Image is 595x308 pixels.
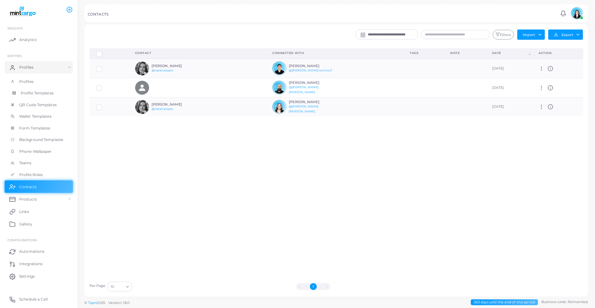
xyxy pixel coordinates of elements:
a: @[PERSON_NAME].ramirez1 [289,69,332,72]
img: avatar [272,100,286,114]
div: [DATE] [492,85,525,90]
a: QR Code Templates [5,99,73,111]
img: avatar [571,7,583,20]
button: Export [548,29,583,40]
a: @nataliatapni [152,107,173,111]
span: Version: 1.8.0 [108,301,130,305]
h6: [PERSON_NAME] [289,64,334,68]
span: Form Templates [19,125,51,131]
a: Phone Wallpaper [5,146,73,157]
a: Schedule a Call [5,293,73,306]
a: Integrations [5,258,73,270]
div: Connected With [272,51,396,55]
div: Note [450,51,478,55]
input: Search for option [115,283,124,290]
span: 363 days until the end of trial period [471,299,538,305]
h6: [PERSON_NAME] [289,81,334,85]
img: avatar [135,61,149,75]
span: INSIGHTS [7,26,23,30]
span: Automations [19,249,44,254]
label: Per Page [90,283,106,288]
h6: [PERSON_NAME] [152,64,197,68]
span: Settings [19,274,35,279]
img: avatar [135,100,149,114]
h6: [PERSON_NAME] [289,100,334,104]
a: Links [5,205,73,218]
span: Background Templates [19,137,63,143]
th: Row-selection [90,48,128,59]
div: [DATE] [492,66,525,71]
a: Gallery [5,218,73,230]
button: Import [517,29,545,39]
span: Profiles [19,79,33,84]
div: [DATE] [492,104,525,109]
img: avatar [272,61,286,75]
div: Tags [410,51,437,55]
a: Background Templates [5,134,73,146]
a: Analytics [5,34,73,46]
span: Wallet Templates [19,114,51,119]
button: Filters [493,30,514,40]
span: Schedule a Call [19,297,48,302]
span: Teams [19,160,32,166]
div: action [539,51,576,55]
span: © [84,300,130,306]
span: Integrations [19,261,42,267]
span: Configurations [7,238,37,242]
span: ENTITIES [7,54,22,58]
img: logo [6,6,40,17]
a: Form Templates [5,122,73,134]
a: Products [5,193,73,205]
a: Wallet Templates [5,111,73,122]
span: Profile Roles [19,172,43,178]
div: Date [492,51,527,55]
span: Contacts [19,184,37,190]
a: Profile Roles [5,169,73,181]
span: Phone Wallpaper [19,149,52,154]
span: Analytics [19,37,37,43]
span: Profile Templates [21,90,54,96]
span: Links [19,209,29,215]
a: Profiles [5,61,73,74]
div: Search for option [107,282,132,292]
ul: Pagination [134,283,493,290]
a: Profile Templates [5,87,73,99]
a: Profiles [5,76,73,88]
h5: CONTACTS [88,12,108,16]
button: Go to page 1 [310,283,317,290]
span: Gallery [19,221,32,227]
a: @[PERSON_NAME].[PERSON_NAME] [289,85,319,94]
a: Automations [5,245,73,258]
span: 2025 [97,300,105,306]
img: avatar [272,81,286,95]
span: 10 [111,283,114,290]
span: Products [19,197,37,202]
span: Profiles [19,65,33,70]
a: Contacts [5,180,73,193]
a: @nataliatapni [152,69,173,72]
span: Business cards. Reinvented. [541,299,588,305]
h6: [PERSON_NAME] [152,102,197,106]
a: avatar [569,7,585,20]
a: Tapni [88,301,97,305]
div: Contact [135,51,259,55]
a: Teams [5,157,73,169]
span: QR Code Templates [19,102,57,108]
a: @[PERSON_NAME].[PERSON_NAME] [289,105,319,113]
svg: person fill [138,84,146,92]
a: Settings [5,270,73,283]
